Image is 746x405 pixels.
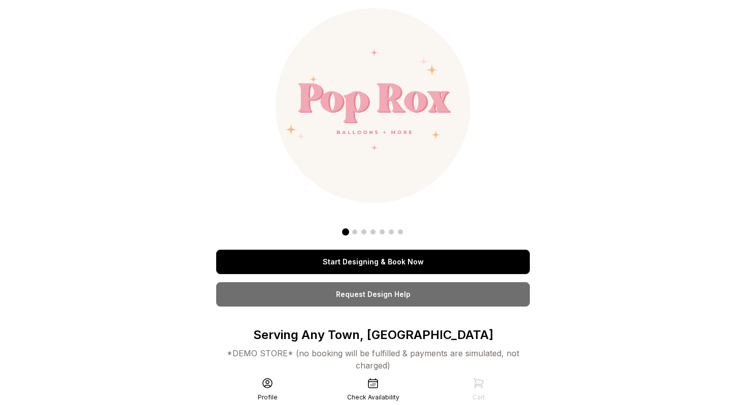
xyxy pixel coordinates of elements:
[216,250,530,274] a: Start Designing & Book Now
[258,393,278,401] div: Profile
[472,393,485,401] div: Cart
[347,393,399,401] div: Check Availability
[216,327,530,343] p: Serving Any Town, [GEOGRAPHIC_DATA]
[216,282,530,307] a: Request Design Help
